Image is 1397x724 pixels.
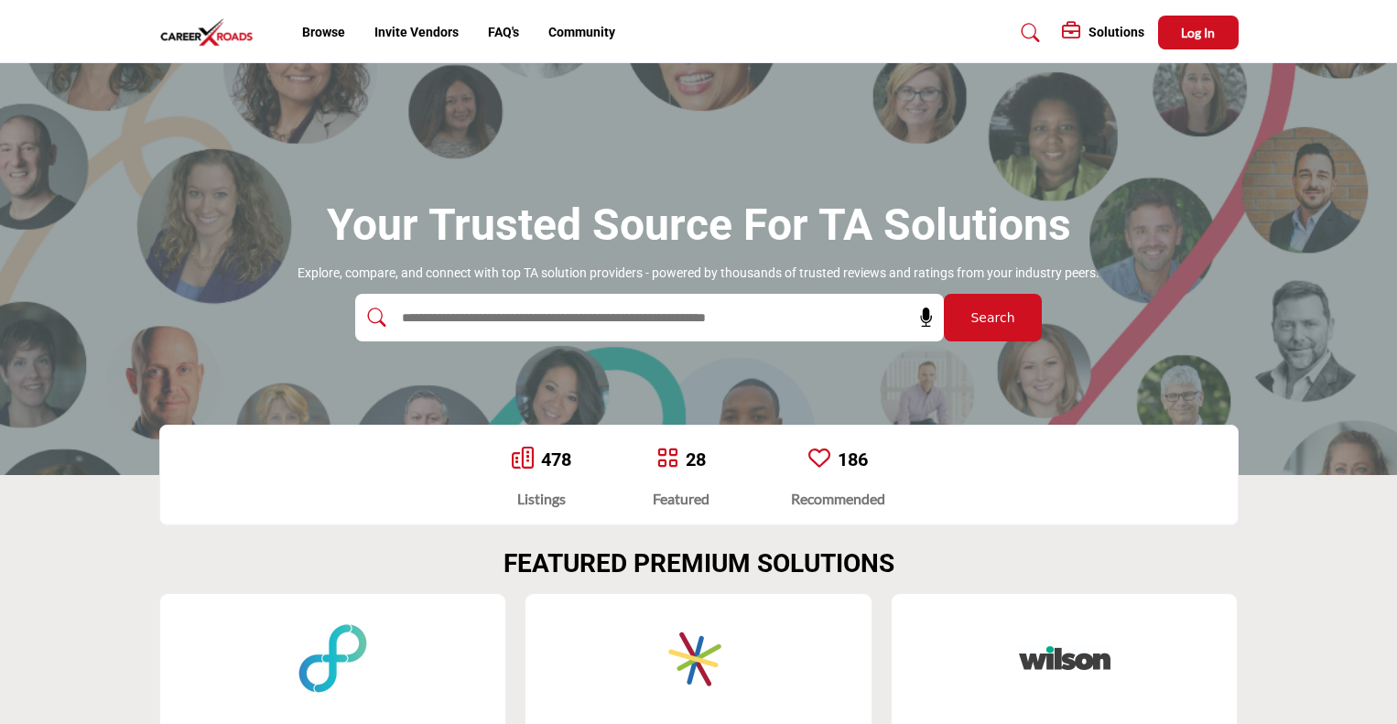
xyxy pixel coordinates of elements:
a: Browse [302,25,345,39]
a: FAQ's [488,25,519,39]
a: Go to Featured [656,447,678,472]
span: Search [970,308,1014,328]
span: Log In [1181,25,1215,40]
img: SparcStart [653,612,744,704]
a: Search [1003,18,1052,48]
button: Log In [1158,16,1239,49]
a: 28 [686,448,706,470]
p: Explore, compare, and connect with top TA solution providers - powered by thousands of trusted re... [298,265,1099,283]
a: 478 [541,448,571,470]
div: Listings [512,488,571,510]
a: Go to Recommended [808,447,830,472]
img: Eightfold AI [287,612,378,704]
h1: Your Trusted Source for TA Solutions [327,197,1071,254]
a: 186 [838,448,868,470]
div: Recommended [791,488,885,510]
div: Solutions [1062,22,1144,44]
h5: Solutions [1088,24,1144,40]
img: Site Logo [159,17,264,48]
img: Wilson [1019,612,1110,704]
button: Search [944,294,1042,341]
a: Community [548,25,615,39]
a: Invite Vendors [374,25,459,39]
h2: FEATURED PREMIUM SOLUTIONS [504,548,894,579]
div: Featured [653,488,709,510]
